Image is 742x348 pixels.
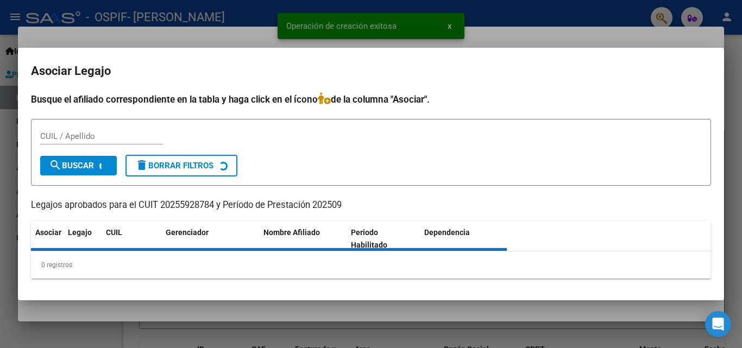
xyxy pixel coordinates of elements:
[31,251,711,279] div: 0 registros
[705,311,731,337] div: Open Intercom Messenger
[263,228,320,237] span: Nombre Afiliado
[40,156,117,175] button: Buscar
[31,199,711,212] p: Legajos aprobados para el CUIT 20255928784 y Período de Prestación 202509
[31,92,711,106] h4: Busque el afiliado correspondiente en la tabla y haga click en el ícono de la columna "Asociar".
[135,159,148,172] mat-icon: delete
[125,155,237,176] button: Borrar Filtros
[161,221,259,257] datatable-header-cell: Gerenciador
[102,221,161,257] datatable-header-cell: CUIL
[31,61,711,81] h2: Asociar Legajo
[351,228,387,249] span: Periodo Habilitado
[68,228,92,237] span: Legajo
[424,228,470,237] span: Dependencia
[49,159,62,172] mat-icon: search
[106,228,122,237] span: CUIL
[259,221,347,257] datatable-header-cell: Nombre Afiliado
[420,221,507,257] datatable-header-cell: Dependencia
[64,221,102,257] datatable-header-cell: Legajo
[35,228,61,237] span: Asociar
[135,161,213,170] span: Borrar Filtros
[347,221,420,257] datatable-header-cell: Periodo Habilitado
[49,161,94,170] span: Buscar
[31,221,64,257] datatable-header-cell: Asociar
[166,228,209,237] span: Gerenciador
